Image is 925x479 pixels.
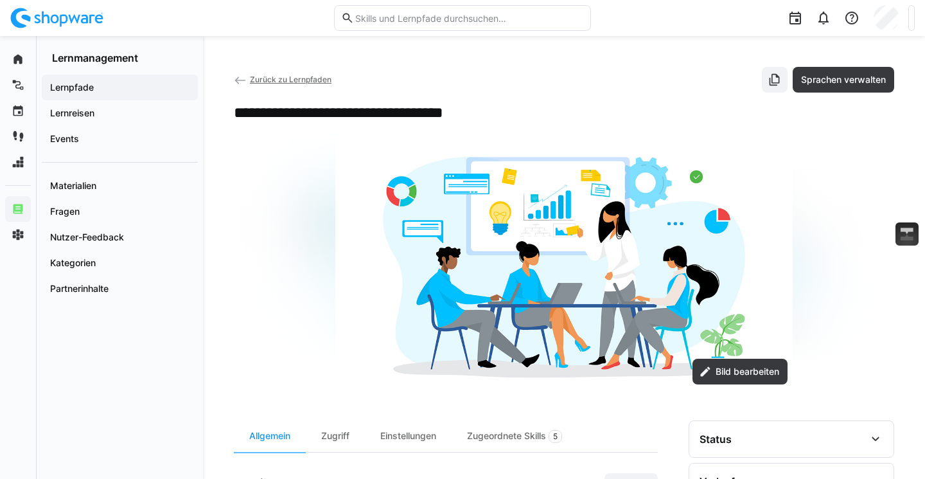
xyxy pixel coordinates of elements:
[234,75,331,84] a: Zurück zu Lernpfaden
[365,420,452,452] div: Einstellungen
[306,420,365,452] div: Zugriff
[452,420,577,452] div: Zugeordnete Skills
[714,365,781,378] span: Bild bearbeiten
[799,73,888,86] span: Sprachen verwalten
[234,420,306,452] div: Allgemein
[692,359,788,384] button: Bild bearbeiten
[250,75,331,84] span: Zurück zu Lernpfaden
[354,12,584,24] input: Skills und Lernpfade durchsuchen…
[700,433,732,446] div: Status
[793,67,894,93] button: Sprachen verwalten
[553,431,558,442] span: 5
